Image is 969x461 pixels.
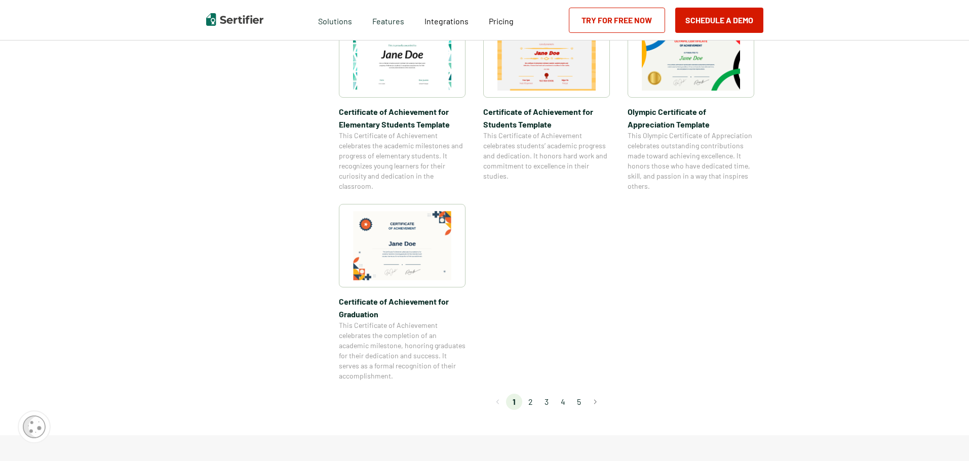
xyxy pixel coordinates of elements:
span: Certificate of Achievement for Elementary Students Template [339,105,466,131]
li: page 3 [538,394,555,410]
img: Sertifier | Digital Credentialing Platform [206,13,263,26]
button: Schedule a Demo [675,8,763,33]
span: Integrations [424,16,469,26]
li: page 1 [506,394,522,410]
a: Try for Free Now [569,8,665,33]
button: Go to previous page [490,394,506,410]
a: Integrations [424,14,469,26]
span: Features [372,14,404,26]
span: Pricing [489,16,514,26]
span: This Certificate of Achievement celebrates the completion of an academic milestone, honoring grad... [339,320,466,381]
img: Olympic Certificate of Appreciation​ Template [642,21,740,91]
img: Certificate of Achievement for Elementary Students Template [353,21,451,91]
li: page 4 [555,394,571,410]
img: Certificate of Achievement for Students Template [497,21,596,91]
span: Solutions [318,14,352,26]
a: Certificate of Achievement for Elementary Students TemplateCertificate of Achievement for Element... [339,14,466,191]
span: This Olympic Certificate of Appreciation celebrates outstanding contributions made toward achievi... [628,131,754,191]
a: Pricing [489,14,514,26]
button: Go to next page [587,394,603,410]
li: page 2 [522,394,538,410]
span: Olympic Certificate of Appreciation​ Template [628,105,754,131]
a: Certificate of Achievement for Students TemplateCertificate of Achievement for Students TemplateT... [483,14,610,191]
li: page 5 [571,394,587,410]
img: Cookie Popup Icon [23,415,46,438]
span: Certificate of Achievement for Students Template [483,105,610,131]
a: Olympic Certificate of Appreciation​ TemplateOlympic Certificate of Appreciation​ TemplateThis Ol... [628,14,754,191]
span: This Certificate of Achievement celebrates the academic milestones and progress of elementary stu... [339,131,466,191]
a: Certificate of Achievement for GraduationCertificate of Achievement for GraduationThis Certificat... [339,204,466,381]
img: Certificate of Achievement for Graduation [353,211,451,280]
span: Certificate of Achievement for Graduation [339,295,466,320]
iframe: Chat Widget [918,412,969,461]
span: This Certificate of Achievement celebrates students’ academic progress and dedication. It honors ... [483,131,610,181]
